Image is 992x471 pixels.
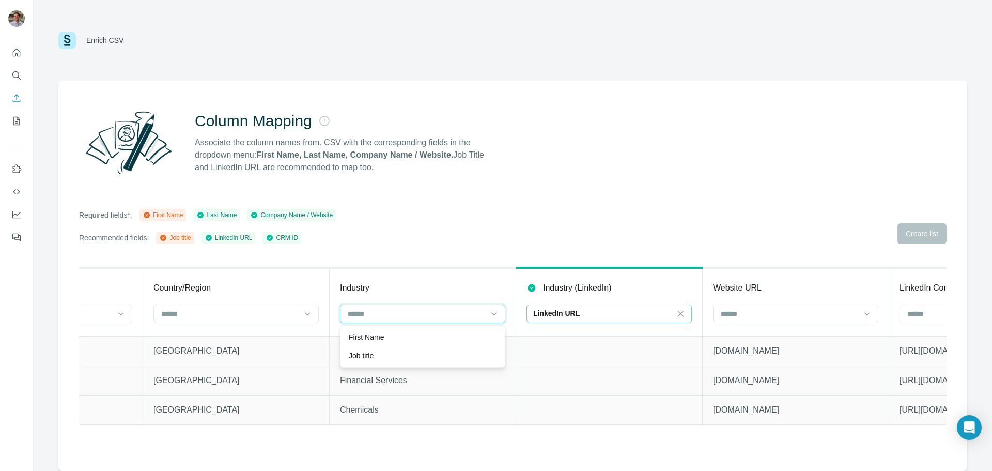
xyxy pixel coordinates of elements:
[533,308,580,318] p: LinkedIn URL
[79,233,149,243] p: Recommended fields:
[153,345,319,357] p: [GEOGRAPHIC_DATA]
[195,136,493,174] p: Associate the column names from. CSV with the corresponding fields in the dropdown menu: Job Titl...
[8,43,25,62] button: Quick start
[713,374,878,387] p: [DOMAIN_NAME]
[86,35,123,45] div: Enrich CSV
[349,332,384,342] p: First Name
[340,282,369,294] p: Industry
[8,89,25,108] button: Enrich CSV
[143,210,183,220] div: First Name
[8,205,25,224] button: Dashboard
[195,112,312,130] h2: Column Mapping
[8,228,25,247] button: Feedback
[340,404,505,416] p: Chemicals
[349,351,374,361] p: Job title
[159,233,191,242] div: Job title
[340,374,505,387] p: Financial Services
[79,210,132,220] p: Required fields*:
[8,66,25,85] button: Search
[543,282,612,294] p: Industry (LinkedIn)
[205,233,253,242] div: LinkedIn URL
[957,415,982,440] div: Open Intercom Messenger
[8,112,25,130] button: My lists
[8,183,25,201] button: Use Surfe API
[713,404,878,416] p: [DOMAIN_NAME]
[713,282,762,294] p: Website URL
[153,374,319,387] p: [GEOGRAPHIC_DATA]
[153,404,319,416] p: [GEOGRAPHIC_DATA]
[196,210,237,220] div: Last Name
[900,282,990,294] p: LinkedIn Company Page
[58,32,76,49] img: Surfe Logo
[250,210,333,220] div: Company Name / Website
[153,282,211,294] p: Country/Region
[266,233,298,242] div: CRM ID
[256,150,453,159] strong: First Name, Last Name, Company Name / Website.
[713,345,878,357] p: [DOMAIN_NAME]
[79,105,178,180] img: Surfe Illustration - Column Mapping
[8,160,25,178] button: Use Surfe on LinkedIn
[8,10,25,27] img: Avatar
